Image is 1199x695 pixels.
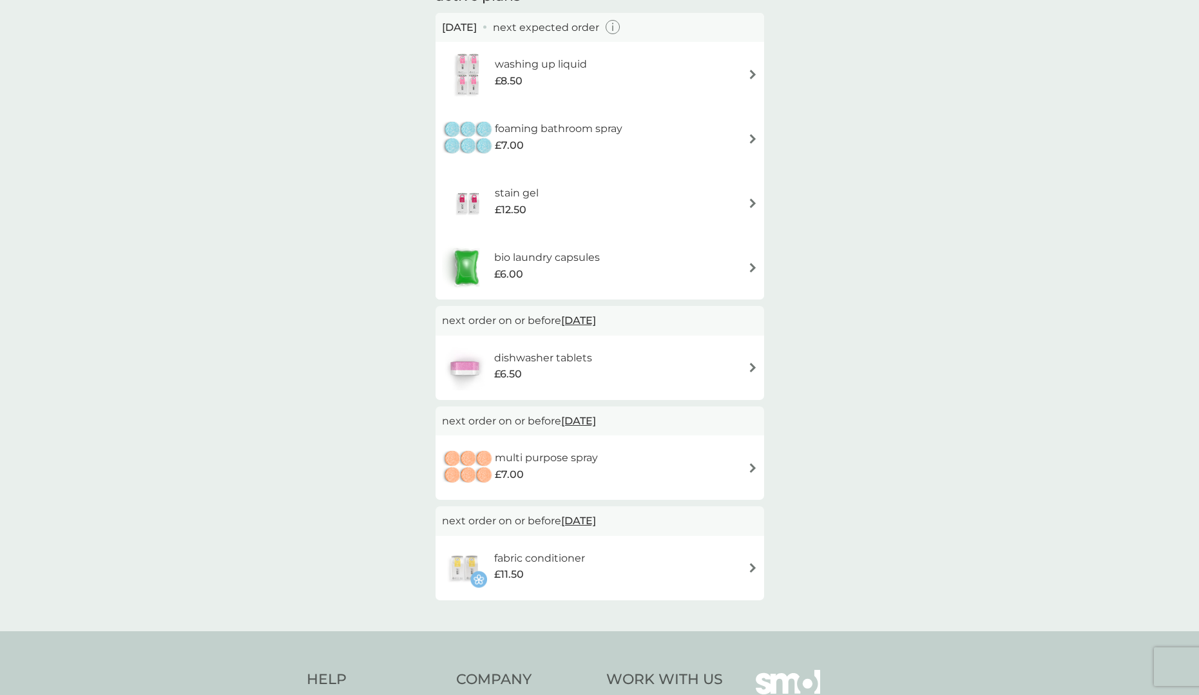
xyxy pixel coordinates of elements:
[442,445,495,490] img: multi purpose spray
[561,408,596,433] span: [DATE]
[494,550,585,567] h6: fabric conditioner
[561,508,596,533] span: [DATE]
[606,670,723,690] h4: Work With Us
[442,180,495,225] img: stain gel
[493,19,599,36] p: next expected order
[748,363,758,372] img: arrow right
[307,670,444,690] h4: Help
[442,312,758,329] p: next order on or before
[495,56,587,73] h6: washing up liquid
[442,19,477,36] span: [DATE]
[748,563,758,573] img: arrow right
[494,366,522,383] span: £6.50
[442,245,491,290] img: bio laundry capsules
[442,413,758,430] p: next order on or before
[748,70,758,79] img: arrow right
[442,513,758,529] p: next order on or before
[494,249,600,266] h6: bio laundry capsules
[495,73,523,90] span: £8.50
[442,52,495,97] img: washing up liquid
[494,266,523,283] span: £6.00
[495,466,524,483] span: £7.00
[495,202,526,218] span: £12.50
[495,120,622,137] h6: foaming bathroom spray
[442,116,495,161] img: foaming bathroom spray
[494,566,524,583] span: £11.50
[748,463,758,473] img: arrow right
[494,350,592,367] h6: dishwasher tablets
[495,185,539,202] h6: stain gel
[495,137,524,154] span: £7.00
[748,134,758,144] img: arrow right
[495,450,598,466] h6: multi purpose spray
[456,670,593,690] h4: Company
[442,546,487,591] img: fabric conditioner
[442,345,487,390] img: dishwasher tablets
[561,308,596,333] span: [DATE]
[748,263,758,272] img: arrow right
[748,198,758,208] img: arrow right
